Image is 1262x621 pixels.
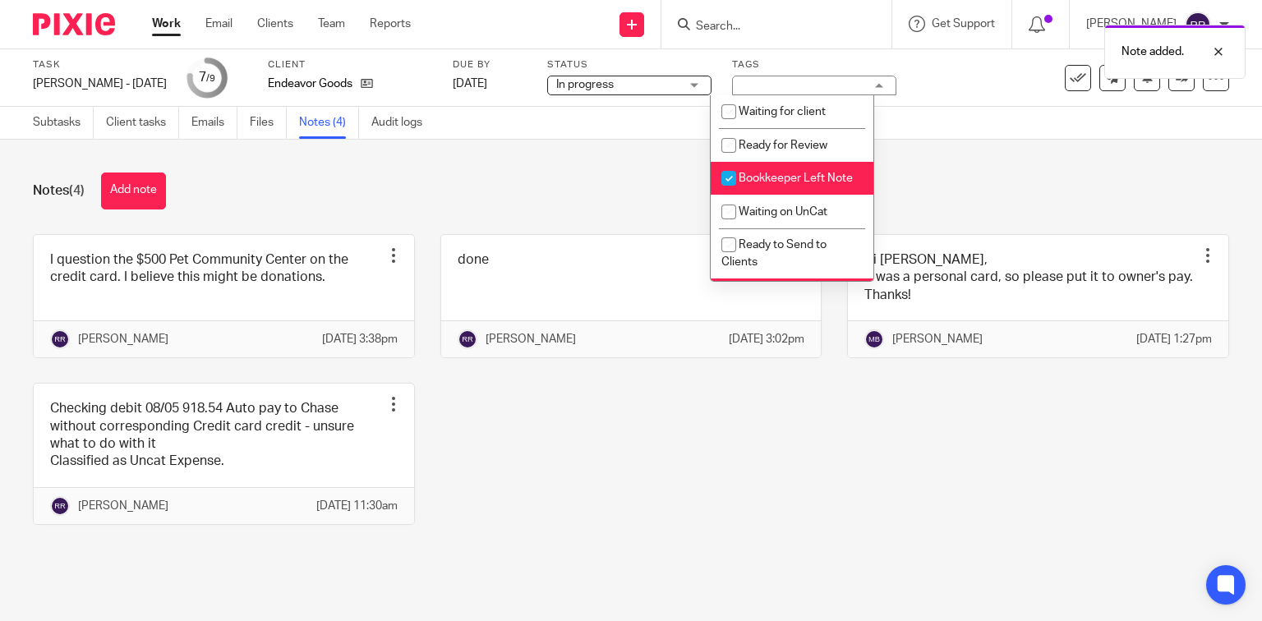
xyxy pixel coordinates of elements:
span: Ready to Send to Clients [721,239,827,268]
img: svg%3E [864,329,884,349]
p: [DATE] 1:27pm [1136,331,1212,347]
a: Audit logs [371,107,435,139]
p: [PERSON_NAME] [892,331,983,347]
p: Endeavor Goods [268,76,352,92]
a: Client tasks [106,107,179,139]
h1: Notes [33,182,85,200]
p: [DATE] 11:30am [316,498,398,514]
div: Natalie - August 2025 [33,76,167,92]
a: Work [152,16,181,32]
label: Task [33,58,167,71]
p: [PERSON_NAME] [486,331,576,347]
a: Notes (4) [299,107,359,139]
a: Reports [370,16,411,32]
a: Files [250,107,287,139]
a: Team [318,16,345,32]
img: Pixie [33,13,115,35]
p: [DATE] 3:38pm [322,331,398,347]
img: svg%3E [50,496,70,516]
button: Add note [101,172,166,209]
p: [DATE] 3:02pm [729,331,804,347]
a: Email [205,16,233,32]
span: Bookkeeper Left Note [739,172,853,184]
span: (4) [69,184,85,197]
p: Note added. [1122,44,1184,60]
a: Subtasks [33,107,94,139]
label: Due by [453,58,527,71]
label: Client [268,58,432,71]
p: [PERSON_NAME] [78,331,168,347]
span: Ready for Review [739,140,827,151]
span: Waiting for client [739,106,826,117]
img: svg%3E [458,329,477,349]
span: [DATE] [453,78,487,90]
p: [PERSON_NAME] [78,498,168,514]
div: [PERSON_NAME] - [DATE] [33,76,167,92]
label: Status [547,58,712,71]
a: Clients [257,16,293,32]
span: Waiting on UnCat [739,206,827,218]
div: 7 [199,68,215,87]
a: Emails [191,107,237,139]
small: /9 [206,74,215,83]
img: svg%3E [50,329,70,349]
img: svg%3E [1185,11,1211,38]
span: In progress [556,79,614,90]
